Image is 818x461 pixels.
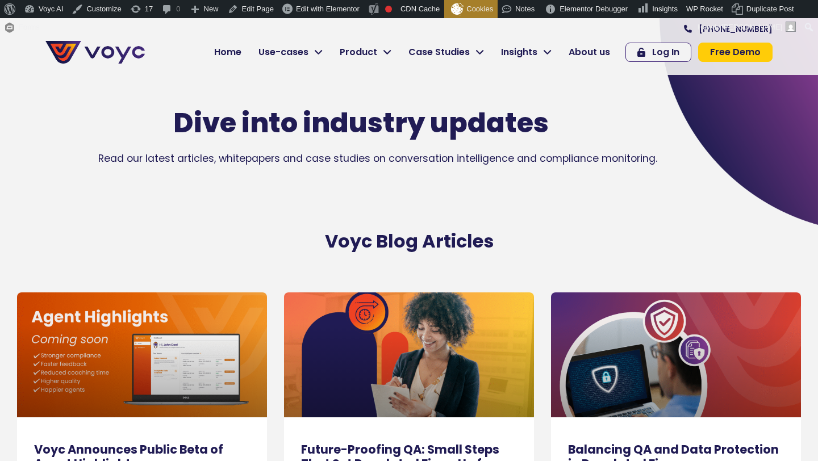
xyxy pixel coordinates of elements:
[45,107,676,140] h1: Dive into industry updates
[493,41,560,64] a: Insights
[569,45,610,59] span: About us
[408,45,470,59] span: Case Studies
[206,41,250,64] a: Home
[710,48,761,57] span: Free Demo
[625,43,691,62] a: Log In
[258,45,308,59] span: Use-cases
[560,41,619,64] a: About us
[214,45,241,59] span: Home
[684,25,773,33] a: [PHONE_NUMBER]
[721,23,782,31] span: [PERSON_NAME]
[652,48,679,57] span: Log In
[698,43,773,62] a: Free Demo
[19,18,40,36] span: Forms
[694,18,800,36] a: Howdy,
[385,6,392,12] div: Focus keyphrase not set
[400,41,493,64] a: Case Studies
[340,45,377,59] span: Product
[85,230,733,252] h2: Voyc Blog Articles
[45,151,710,166] p: Read our latest articles, whitepapers and case studies on conversation intelligence and complianc...
[45,41,145,64] img: voyc-full-logo
[331,41,400,64] a: Product
[501,45,537,59] span: Insights
[296,5,360,13] span: Edit with Elementor
[250,41,331,64] a: Use-cases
